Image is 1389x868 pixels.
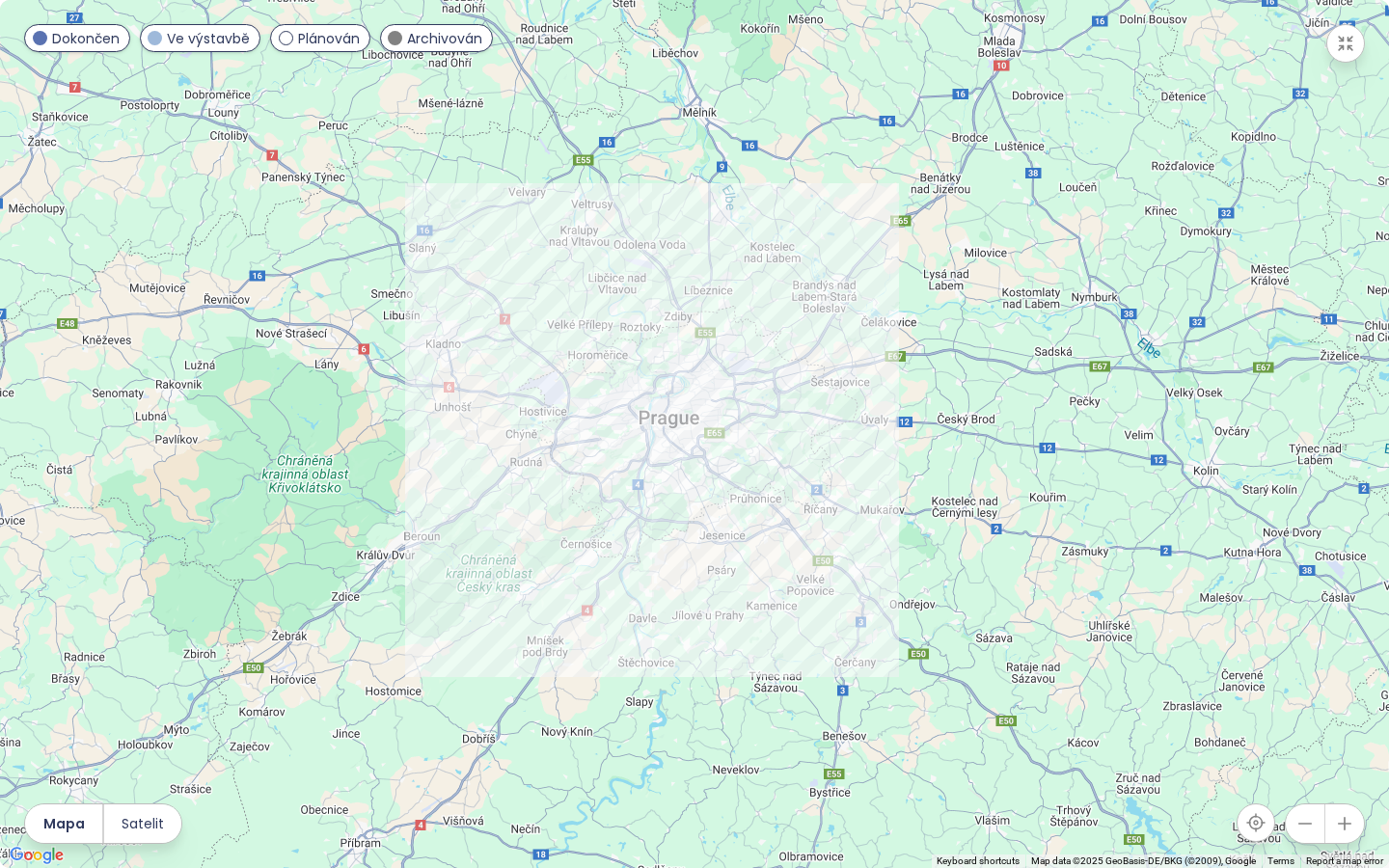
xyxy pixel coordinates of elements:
[104,804,181,843] button: Satelit
[25,804,102,843] button: Mapa
[122,813,164,834] span: Satelit
[52,28,120,49] span: Dokončen
[5,843,68,868] img: Google
[937,854,1020,868] button: Keyboard shortcuts
[1031,855,1256,866] span: Map data ©2025 GeoBasis-DE/BKG (©2009), Google
[1267,855,1294,866] a: Terms (opens in new tab)
[167,28,250,49] span: Ve výstavbě
[407,28,482,49] span: Archivován
[43,813,85,834] span: Mapa
[298,28,360,49] span: Plánován
[5,843,68,868] a: Open this area in Google Maps (opens a new window)
[1306,855,1383,866] a: Report a map error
